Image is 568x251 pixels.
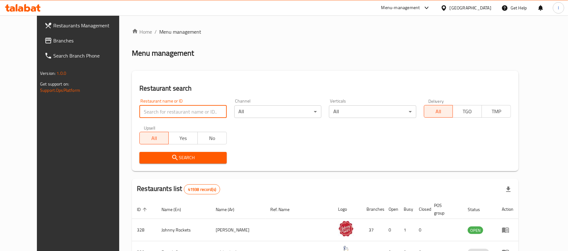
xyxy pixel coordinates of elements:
[216,206,243,213] span: Name (Ar)
[171,134,195,143] span: Yes
[338,221,354,237] img: Johnny Rockets
[132,219,156,241] td: 328
[132,28,152,36] a: Home
[424,105,453,118] button: All
[501,182,516,197] div: Export file
[453,105,482,118] button: TGO
[558,4,559,11] span: l
[155,28,157,36] li: /
[161,206,189,213] span: Name (En)
[139,132,169,144] button: All
[159,28,201,36] span: Menu management
[427,107,451,116] span: All
[156,219,211,241] td: Johnny Rockets
[39,18,132,33] a: Restaurants Management
[497,200,518,219] th: Action
[184,187,220,192] span: 41938 record(s)
[39,33,132,48] a: Branches
[455,107,479,116] span: TGO
[53,22,127,29] span: Restaurants Management
[384,219,399,241] td: 0
[484,107,508,116] span: TMP
[200,134,224,143] span: No
[168,132,198,144] button: Yes
[132,48,194,58] h2: Menu management
[450,4,491,11] div: [GEOGRAPHIC_DATA]
[361,200,384,219] th: Branches
[137,184,220,194] h2: Restaurants list
[144,125,155,130] label: Upsell
[184,184,220,194] div: Total records count
[139,152,226,164] button: Search
[144,154,221,162] span: Search
[40,69,56,77] span: Version:
[271,206,298,213] span: Ref. Name
[414,200,429,219] th: Closed
[211,219,266,241] td: [PERSON_NAME]
[142,134,166,143] span: All
[197,132,227,144] button: No
[381,4,420,12] div: Menu-management
[428,99,444,103] label: Delivery
[333,200,361,219] th: Logo
[53,52,127,59] span: Search Branch Phone
[40,86,80,94] a: Support.OpsPlatform
[434,202,455,217] span: POS group
[139,84,511,93] h2: Restaurant search
[329,105,416,118] div: All
[502,226,513,234] div: Menu
[361,219,384,241] td: 37
[56,69,66,77] span: 1.0.0
[132,28,518,36] nav: breadcrumb
[137,206,149,213] span: ID
[468,227,483,234] span: OPEN
[384,200,399,219] th: Open
[39,48,132,63] a: Search Branch Phone
[399,200,414,219] th: Busy
[414,219,429,241] td: 0
[139,105,226,118] input: Search for restaurant name or ID..
[234,105,321,118] div: All
[399,219,414,241] td: 1
[468,206,488,213] span: Status
[482,105,511,118] button: TMP
[40,80,69,88] span: Get support on:
[53,37,127,44] span: Branches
